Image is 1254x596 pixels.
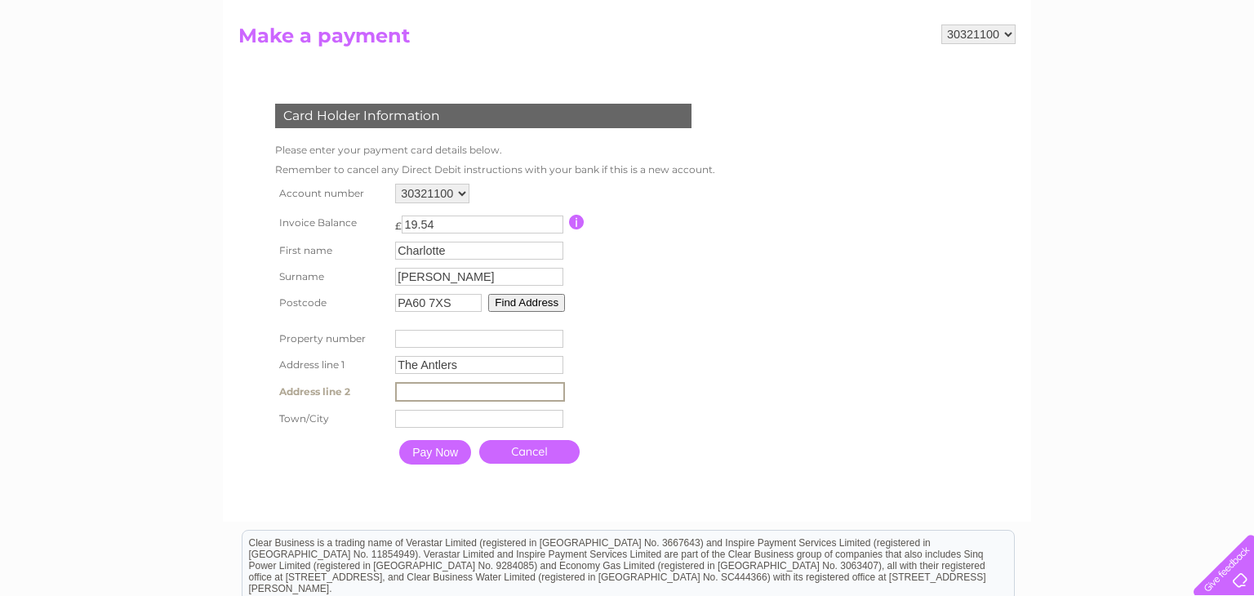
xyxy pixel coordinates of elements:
[399,440,471,465] input: Pay Now
[271,378,391,406] th: Address line 2
[271,238,391,264] th: First name
[271,264,391,290] th: Surname
[271,140,719,160] td: Please enter your payment card details below.
[242,9,1014,79] div: Clear Business is a trading name of Verastar Limited (registered in [GEOGRAPHIC_DATA] No. 3667643...
[479,440,580,464] a: Cancel
[271,290,391,316] th: Postcode
[271,352,391,378] th: Address line 1
[44,42,127,92] img: logo.png
[1053,69,1102,82] a: Telecoms
[967,69,998,82] a: Water
[569,215,585,229] input: Information
[1007,69,1043,82] a: Energy
[271,406,391,432] th: Town/City
[1200,69,1238,82] a: Log out
[395,211,402,232] td: £
[1112,69,1136,82] a: Blog
[271,180,391,207] th: Account number
[488,294,565,312] button: Find Address
[1145,69,1185,82] a: Contact
[946,8,1059,29] a: 0333 014 3131
[271,326,391,352] th: Property number
[271,160,719,180] td: Remember to cancel any Direct Debit instructions with your bank if this is a new account.
[275,104,691,128] div: Card Holder Information
[238,24,1016,56] h2: Make a payment
[271,207,391,238] th: Invoice Balance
